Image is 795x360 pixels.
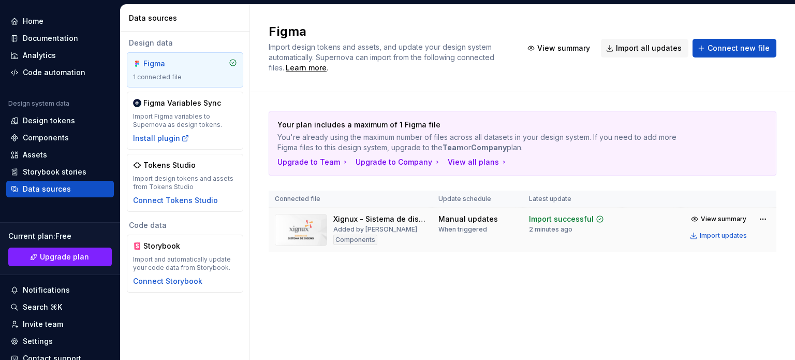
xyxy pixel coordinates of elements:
[133,255,237,272] div: Import and automatically update your code data from Storybook.
[687,212,752,226] button: View summary
[6,164,114,180] a: Storybook stories
[127,52,243,88] a: Figma1 connected file
[23,319,63,329] div: Invite team
[23,16,43,26] div: Home
[269,42,496,72] span: Import design tokens and assets, and update your design system automatically. Supernova can impor...
[356,157,441,167] button: Upgrade to Company
[6,147,114,163] a: Assets
[133,73,237,81] div: 1 connected file
[333,225,417,234] div: Added by [PERSON_NAME]
[127,235,243,293] a: StorybookImport and automatically update your code data from Storybook.Connect Storybook
[443,143,464,152] b: Team
[129,13,245,23] div: Data sources
[6,13,114,30] a: Home
[6,282,114,298] button: Notifications
[127,92,243,150] a: Figma Variables SyncImport Figma variables to Supernova as design tokens.Install plugin
[143,59,193,69] div: Figma
[693,39,776,57] button: Connect new file
[127,38,243,48] div: Design data
[700,232,747,240] div: Import updates
[701,215,746,223] span: View summary
[133,112,237,129] div: Import Figma variables to Supernova as design tokens.
[269,191,432,208] th: Connected file
[522,39,597,57] button: View summary
[23,302,62,312] div: Search ⌘K
[8,248,112,266] a: Upgrade plan
[23,50,56,61] div: Analytics
[23,285,70,295] div: Notifications
[529,225,572,234] div: 2 minutes ago
[23,167,86,177] div: Storybook stories
[6,129,114,146] a: Components
[23,67,85,78] div: Code automation
[6,181,114,197] a: Data sources
[23,336,53,347] div: Settings
[448,157,508,167] button: View all plans
[143,241,193,251] div: Storybook
[6,333,114,350] a: Settings
[687,228,752,243] button: Import updates
[277,120,695,130] p: Your plan includes a maximum of 1 Figma file
[277,132,695,153] p: You're already using the maximum number of files across all datasets in your design system. If yo...
[6,316,114,333] a: Invite team
[269,23,510,40] h2: Figma
[8,99,69,108] div: Design system data
[6,112,114,129] a: Design tokens
[438,214,498,224] div: Manual updates
[23,133,69,143] div: Components
[284,64,328,72] span: .
[23,33,78,44] div: Documentation
[6,47,114,64] a: Analytics
[133,175,237,191] div: Import design tokens and assets from Tokens Studio
[616,43,682,53] span: Import all updates
[529,214,594,224] div: Import successful
[133,276,202,286] button: Connect Storybook
[286,63,327,73] a: Learn more
[6,30,114,47] a: Documentation
[523,191,622,208] th: Latest update
[8,231,112,241] div: Current plan : Free
[6,299,114,315] button: Search ⌘K
[133,195,218,206] button: Connect Tokens Studio
[23,150,47,160] div: Assets
[537,43,590,53] span: View summary
[23,116,75,126] div: Design tokens
[133,133,189,143] button: Install plugin
[143,98,221,108] div: Figma Variables Sync
[438,225,487,234] div: When triggered
[143,160,196,170] div: Tokens Studio
[277,157,349,167] button: Upgrade to Team
[333,214,426,224] div: Xignux - Sistema de diseño - Ejemplo
[601,39,688,57] button: Import all updates
[432,191,523,208] th: Update schedule
[333,235,377,245] div: Components
[127,154,243,212] a: Tokens StudioImport design tokens and assets from Tokens StudioConnect Tokens Studio
[471,143,507,152] b: Company
[708,43,770,53] span: Connect new file
[23,184,71,194] div: Data sources
[127,220,243,231] div: Code data
[40,252,89,262] span: Upgrade plan
[6,64,114,81] a: Code automation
